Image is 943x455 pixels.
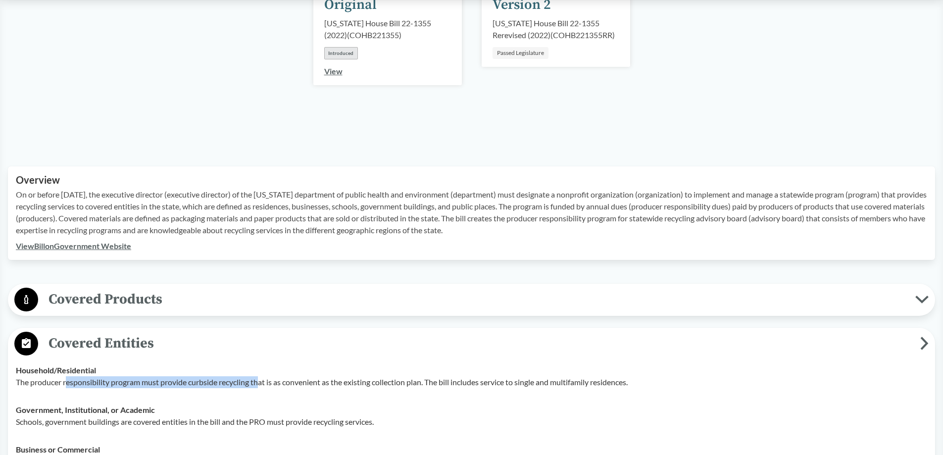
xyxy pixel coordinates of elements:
strong: Household/​Residential [16,365,96,375]
div: Passed Legislature [493,47,548,59]
button: Covered Products [11,287,932,312]
div: Introduced [324,47,358,59]
div: [US_STATE] House Bill 22-1355 (2022) ( COHB221355 ) [324,17,451,41]
p: On or before [DATE], the executive director (executive director) of the [US_STATE] department of ... [16,189,927,236]
strong: Business or Commercial [16,445,100,454]
strong: Government, Institutional, or Academic [16,405,155,414]
a: View [324,66,343,76]
span: Covered Products [38,288,915,310]
p: The producer responsibility program must provide curbside recycling that is as convenient as the ... [16,376,927,388]
a: ViewBillonGovernment Website [16,241,131,251]
div: [US_STATE] House Bill 22-1355 Rerevised (2022) ( COHB221355RR ) [493,17,619,41]
button: Covered Entities [11,331,932,356]
h2: Overview [16,174,927,186]
span: Covered Entities [38,332,920,354]
p: Schools, government buildings are covered entities in the bill and the PRO must provide recycling... [16,416,927,428]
